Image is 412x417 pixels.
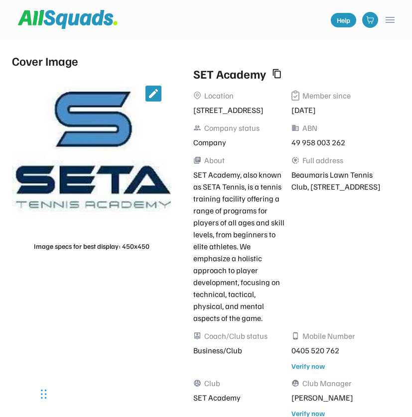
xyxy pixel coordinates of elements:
[291,332,299,340] button: phone_android
[204,122,260,134] div: Company status
[291,344,384,356] div: 0405 520 762
[34,241,149,251] div: Image specs for best display: 450x450
[193,104,285,116] div: [STREET_ADDRESS]
[291,124,299,132] button: business
[291,136,384,148] div: 49 958 003 262
[291,169,384,193] div: Beaumaris Lawn Tennis Club, [STREET_ADDRESS]
[302,330,355,342] div: Mobile Number
[291,392,384,404] div: [PERSON_NAME]
[366,16,374,24] img: shopping-cart-01%20%281%29.svg
[193,169,285,324] div: SET Academy, also known as SETA Tennis, is a tennis training facility offering a range of program...
[193,392,285,404] div: SET Academy
[193,136,285,148] div: Company
[193,124,201,132] button: people
[204,377,220,389] div: Club
[291,379,299,387] button: supervised_user_circle
[193,156,201,164] button: library_books
[18,10,118,29] img: Squad%20Logo.svg
[204,330,268,342] div: Coach/Club status
[204,154,225,166] div: About
[193,344,285,356] div: Business/Club
[302,154,343,166] div: Full address
[291,156,299,164] button: share_location
[193,65,266,83] div: SET Academy
[302,377,352,389] div: Club Manager
[193,332,201,340] button: person_pin
[302,90,351,102] div: Member since
[384,14,396,26] button: menu
[291,361,325,371] div: Verify now
[12,52,78,70] div: Cover Image
[291,90,299,101] img: Vector%2013.svg
[193,92,201,100] img: Vector%2011.svg
[331,13,356,27] a: Help
[291,104,384,116] div: [DATE]
[204,90,234,102] div: Location
[193,379,201,387] button: sports_volleyball
[302,122,317,134] div: ABN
